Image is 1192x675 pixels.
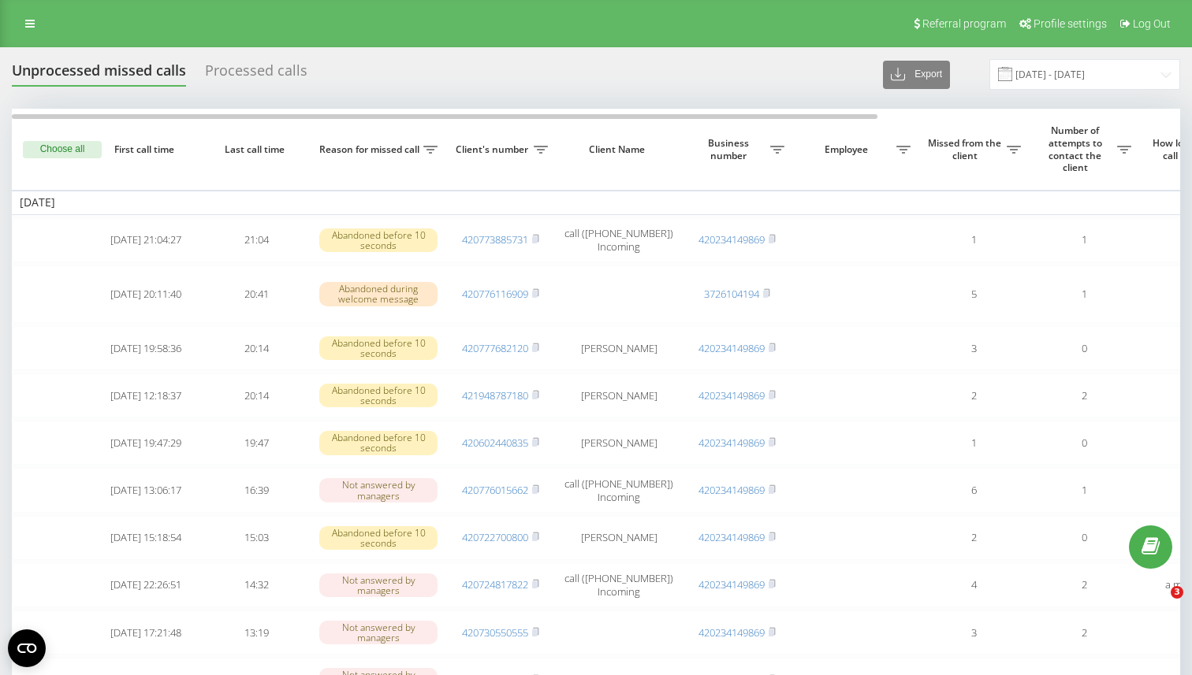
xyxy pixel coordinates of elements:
td: [DATE] 19:47:29 [91,421,201,465]
button: Choose all [23,141,102,158]
div: Abandoned before 10 seconds [319,431,438,454]
span: Reason for missed call [319,143,423,156]
td: [DATE] 12:18:37 [91,373,201,417]
td: 2 [1029,373,1139,417]
td: 21:04 [201,218,311,262]
td: [DATE] 22:26:51 [91,563,201,607]
td: 1 [918,218,1029,262]
td: [PERSON_NAME] [556,326,682,370]
td: 19:47 [201,421,311,465]
div: Not answered by managers [319,478,438,502]
div: Not answered by managers [319,573,438,597]
td: 1 [1029,218,1139,262]
iframe: Intercom live chat [1138,586,1176,624]
td: [DATE] 19:58:36 [91,326,201,370]
td: 2 [918,516,1029,560]
td: 2 [1029,610,1139,655]
td: 16:39 [201,468,311,512]
td: [DATE] 13:06:17 [91,468,201,512]
a: 420234149869 [698,625,765,640]
a: 420722700800 [462,530,528,544]
td: call ([PHONE_NUMBER]) Incoming [556,218,682,262]
a: 420776116909 [462,287,528,301]
td: [PERSON_NAME] [556,516,682,560]
td: [PERSON_NAME] [556,421,682,465]
div: Not answered by managers [319,621,438,644]
a: 420234149869 [698,232,765,247]
div: Abandoned before 10 seconds [319,228,438,252]
td: 6 [918,468,1029,512]
td: [DATE] 17:21:48 [91,610,201,655]
a: 420234149869 [698,388,765,402]
span: First call time [103,143,188,156]
a: 420234149869 [698,436,765,450]
td: 3 [918,326,1029,370]
td: 1 [1029,265,1139,323]
div: Abandoned before 10 seconds [319,384,438,407]
td: call ([PHONE_NUMBER]) Incoming [556,468,682,512]
a: 420602440835 [462,436,528,450]
td: 20:41 [201,265,311,323]
td: 2 [1029,563,1139,607]
td: 4 [918,563,1029,607]
span: Log Out [1133,17,1171,30]
td: 20:14 [201,326,311,370]
a: 3726104194 [704,287,759,301]
a: 420234149869 [698,530,765,544]
div: Abandoned during welcome message [319,282,438,306]
a: 420773885731 [462,232,528,247]
td: [DATE] 15:18:54 [91,516,201,560]
a: 420234149869 [698,577,765,592]
a: 420777682120 [462,341,528,355]
span: Missed from the client [926,137,1007,161]
span: Last call time [214,143,299,156]
button: Open CMP widget [8,629,46,667]
div: Abandoned before 10 seconds [319,526,438,550]
td: 15:03 [201,516,311,560]
a: 420724817822 [462,577,528,592]
td: 0 [1029,421,1139,465]
td: 0 [1029,326,1139,370]
td: 3 [918,610,1029,655]
button: Export [883,61,950,89]
td: [DATE] 20:11:40 [91,265,201,323]
td: 2 [918,373,1029,417]
div: Abandoned before 10 seconds [319,336,438,360]
td: [PERSON_NAME] [556,373,682,417]
span: Client's number [453,143,534,156]
a: 420234149869 [698,341,765,355]
span: Number of attempts to contact the client [1037,124,1117,173]
td: [DATE] 21:04:27 [91,218,201,262]
span: 3 [1171,586,1183,599]
td: 1 [1029,468,1139,512]
span: Profile settings [1034,17,1107,30]
a: 420730550555 [462,625,528,640]
a: 421948787180 [462,388,528,402]
td: 13:19 [201,610,311,655]
td: 5 [918,265,1029,323]
span: Employee [800,143,896,156]
span: Client Name [569,143,669,156]
td: 1 [918,421,1029,465]
span: Business number [690,137,770,161]
div: Processed calls [205,62,307,87]
td: 20:14 [201,373,311,417]
div: Unprocessed missed calls [12,62,186,87]
td: call ([PHONE_NUMBER]) Incoming [556,563,682,607]
span: Referral program [922,17,1006,30]
a: 420776015662 [462,483,528,497]
td: 14:32 [201,563,311,607]
td: 0 [1029,516,1139,560]
a: 420234149869 [698,483,765,497]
